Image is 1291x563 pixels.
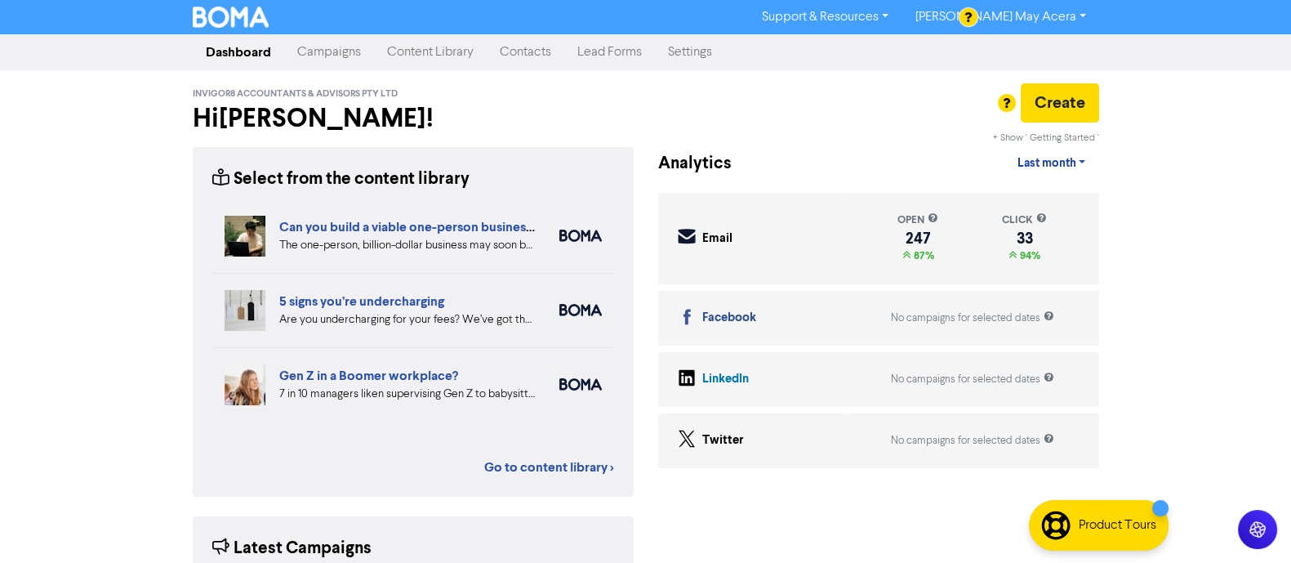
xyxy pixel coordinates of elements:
img: boma [559,230,602,242]
a: Content Library [374,36,487,69]
a: Lead Forms [564,36,655,69]
div: Latest Campaigns [212,536,372,561]
a: Settings [655,36,725,69]
img: boma_accounting [559,304,602,316]
a: Support & Resources [749,4,901,30]
a: Campaigns [284,36,374,69]
a: 5 signs you’re undercharging [279,293,444,310]
div: open [897,212,938,228]
div: The one-person, billion-dollar business may soon become a reality. But what are the pros and cons... [279,237,535,254]
img: boma [559,378,602,391]
div: 33 [1002,232,1047,245]
div: No campaigns for selected dates [891,311,1054,326]
div: Select from the content library [212,167,470,192]
div: 7 in 10 managers liken supervising Gen Z to babysitting or parenting. But is your people manageme... [279,386,535,403]
h2: Hi [PERSON_NAME] ! [193,103,634,134]
div: Are you undercharging for your fees? We’ve got the five warning signs that can help you diagnose ... [279,311,535,328]
span: Invigor8 Accountants & Advisors Pty Ltd [193,88,398,100]
a: [PERSON_NAME] May Acera [901,4,1098,30]
span: 87% [910,249,934,262]
div: Analytics [658,151,711,176]
div: LinkedIn [702,370,749,389]
a: Can you build a viable one-person business? [279,219,537,235]
div: click [1002,212,1047,228]
div: No campaigns for selected dates [891,433,1054,449]
a: Dashboard [193,36,284,69]
button: Create [1021,83,1099,123]
a: Go to content library > [484,458,614,477]
a: Last month [1004,147,1098,180]
img: BOMA Logo [193,7,269,28]
div: No campaigns for selected dates [891,372,1054,387]
div: Facebook [702,309,756,328]
div: 247 [897,232,938,245]
span: 94% [1017,249,1040,262]
iframe: Chat Widget [1209,485,1291,563]
div: Twitter [702,431,744,450]
div: + Show ' Getting Started ' [993,131,1099,145]
a: Gen Z in a Boomer workplace? [279,368,458,384]
span: Last month [1017,156,1075,171]
div: Email [702,230,732,248]
a: Contacts [487,36,564,69]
